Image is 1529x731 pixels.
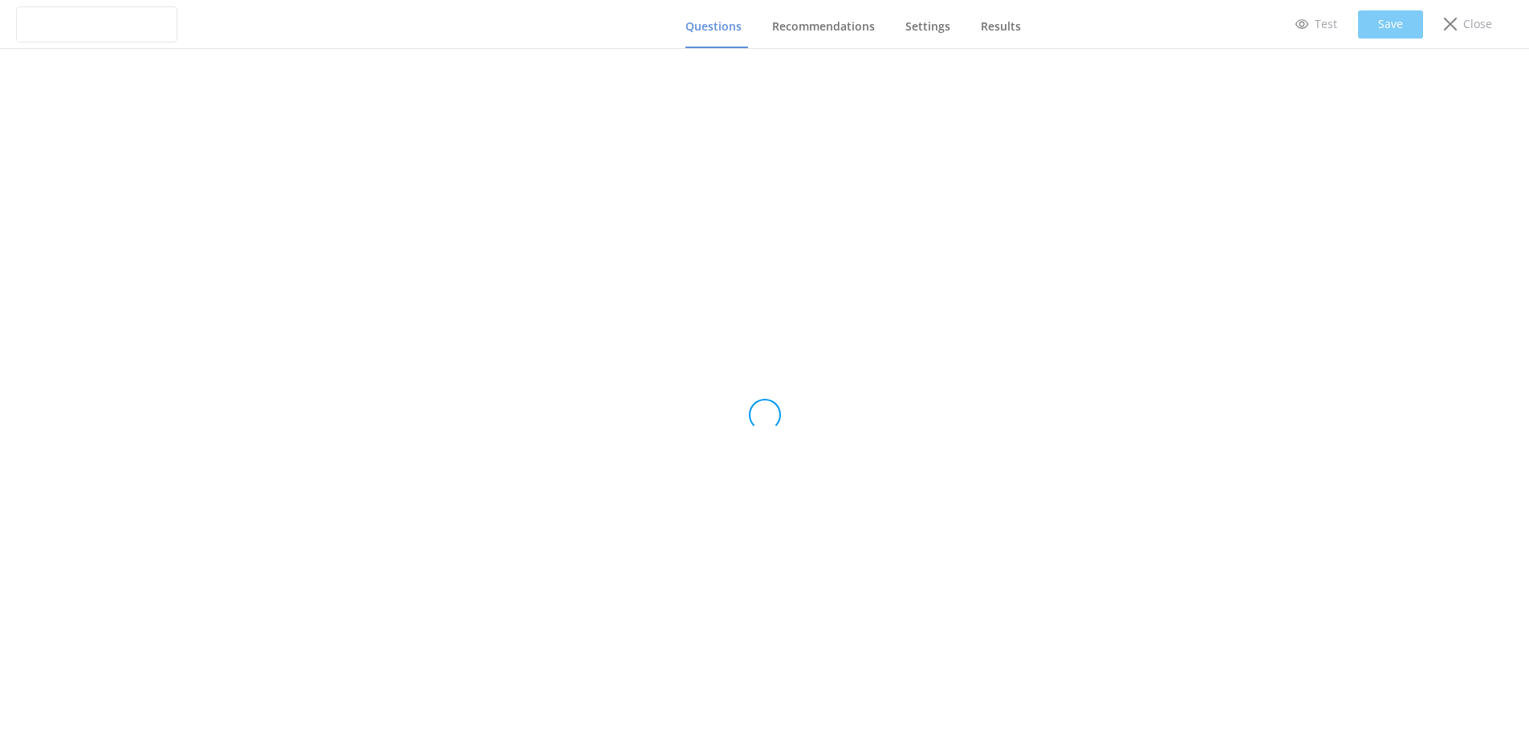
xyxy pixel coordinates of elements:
a: Test [1284,10,1348,38]
p: Test [1315,15,1337,33]
span: Questions [685,18,742,35]
span: Recommendations [772,18,875,35]
span: Settings [905,18,950,35]
span: Results [981,18,1021,35]
p: Close [1463,15,1492,33]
